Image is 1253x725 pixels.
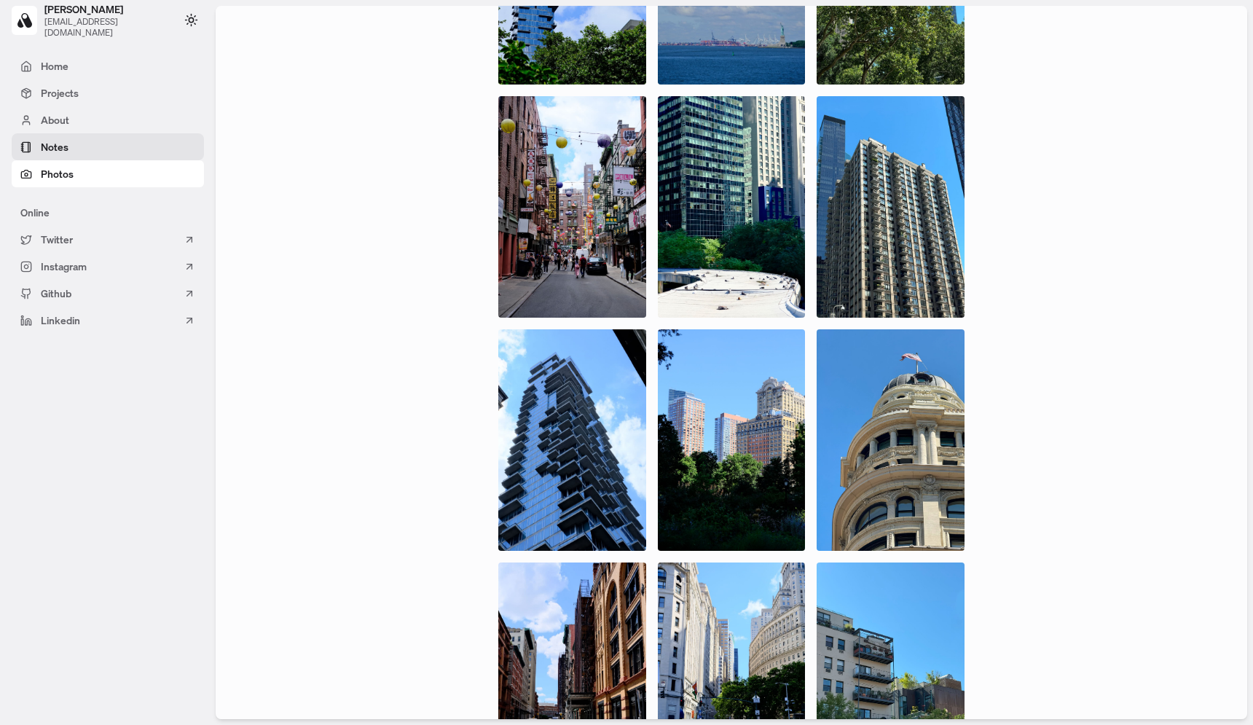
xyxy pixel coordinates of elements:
[12,160,204,187] a: Photos
[12,3,178,38] a: [PERSON_NAME][EMAIL_ADDRESS][DOMAIN_NAME]
[41,166,74,181] span: Photos
[12,226,204,253] a: Twitter
[12,253,204,280] a: Instagram
[12,199,204,226] div: Online
[817,329,965,551] img: Image
[44,16,169,38] span: [EMAIL_ADDRESS][DOMAIN_NAME]
[12,79,204,106] a: Projects
[658,329,806,551] img: Image
[41,58,68,74] span: Home
[44,3,169,16] span: [PERSON_NAME]
[41,286,71,301] span: Github
[41,139,68,154] span: Notes
[12,307,204,334] a: Linkedin
[817,96,965,318] img: Image
[41,85,79,101] span: Projects
[498,329,646,551] img: Image
[41,313,80,328] span: Linkedin
[41,259,87,274] span: Instagram
[498,96,646,318] img: Image
[658,96,806,318] img: Image
[12,280,204,307] a: Github
[12,52,204,79] a: Home
[41,112,69,128] span: About
[12,133,204,160] a: Notes
[12,106,204,133] a: About
[41,232,73,247] span: Twitter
